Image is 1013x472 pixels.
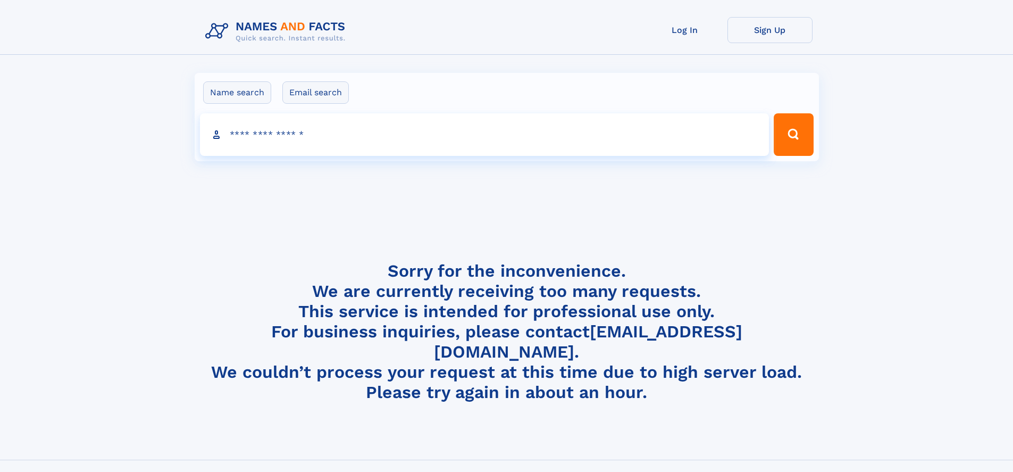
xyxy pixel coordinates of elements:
[282,81,349,104] label: Email search
[434,321,742,362] a: [EMAIL_ADDRESS][DOMAIN_NAME]
[201,261,813,403] h4: Sorry for the inconvenience. We are currently receiving too many requests. This service is intend...
[727,17,813,43] a: Sign Up
[203,81,271,104] label: Name search
[642,17,727,43] a: Log In
[200,113,769,156] input: search input
[201,17,354,46] img: Logo Names and Facts
[774,113,813,156] button: Search Button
